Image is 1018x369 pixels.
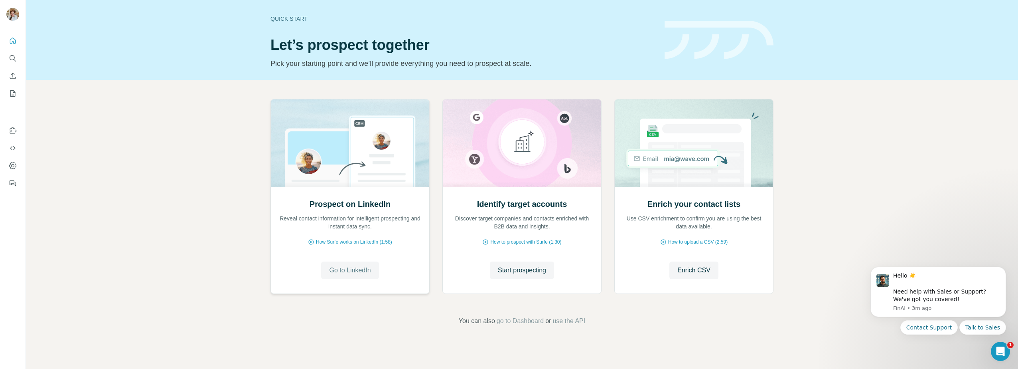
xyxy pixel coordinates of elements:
p: Pick your starting point and we’ll provide everything you need to prospect at scale. [270,58,655,69]
span: How Surfe works on LinkedIn (1:58) [316,238,392,246]
button: Use Surfe API [6,141,19,155]
iframe: Intercom notifications message [858,257,1018,365]
div: Quick start [270,15,655,23]
span: You can also [459,316,495,326]
img: banner [665,21,773,60]
img: Avatar [6,8,19,21]
h2: Enrich your contact lists [647,198,740,210]
p: Use CSV enrichment to confirm you are using the best data available. [623,214,765,230]
p: Discover target companies and contacts enriched with B2B data and insights. [451,214,593,230]
span: Enrich CSV [677,266,710,275]
button: Enrich CSV [6,69,19,83]
img: Identify target accounts [442,99,602,187]
img: Prospect on LinkedIn [270,99,430,187]
span: How to upload a CSV (2:59) [668,238,728,246]
h1: Let’s prospect together [270,37,655,53]
h2: Prospect on LinkedIn [310,198,391,210]
span: or [545,316,551,326]
button: Feedback [6,176,19,190]
h2: Identify target accounts [477,198,567,210]
button: go to Dashboard [497,316,544,326]
p: Reveal contact information for intelligent prospecting and instant data sync. [279,214,421,230]
span: Go to LinkedIn [329,266,371,275]
iframe: Intercom live chat [991,342,1010,361]
img: Enrich your contact lists [614,99,773,187]
button: Use Surfe on LinkedIn [6,123,19,138]
span: How to prospect with Surfe (1:30) [490,238,561,246]
button: Dashboard [6,159,19,173]
button: My lists [6,86,19,101]
span: Start prospecting [498,266,546,275]
span: 1 [1007,342,1014,348]
button: Go to LinkedIn [321,262,379,279]
button: Start prospecting [490,262,554,279]
button: use the API [552,316,585,326]
button: Search [6,51,19,65]
button: Enrich CSV [669,262,718,279]
button: Quick start [6,34,19,48]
